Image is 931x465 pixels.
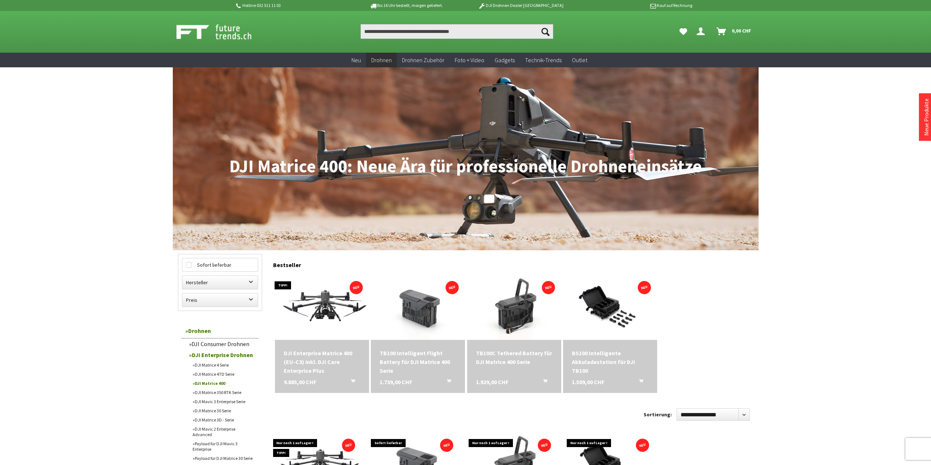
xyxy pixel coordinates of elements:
[178,157,753,176] h1: DJI Matrice 400: Neue Ära für professionelle Drohneneinsätze
[185,349,258,360] a: DJI Enterprise Drohnen
[189,379,258,388] a: DJI Matrice 400
[534,378,552,387] button: In den Warenkorb
[520,53,567,68] a: Technik-Trends
[489,53,520,68] a: Gadgets
[284,349,360,375] a: DJI Enterprise Matrice 400 (EU-C3) inkl. DJI Care Enterprise Plus 9.885,00 CHF In den Warenkorb
[189,360,258,370] a: DJI Matrice 4 Serie
[176,23,268,41] img: Shop Futuretrends - zur Startseite wechseln
[572,349,648,375] a: BS100 Intelligente Akkuladestation für DJI TB100 1.509,00 CHF In den Warenkorb
[182,293,258,307] label: Preis
[284,349,360,375] div: DJI Enterprise Matrice 400 (EU-C3) inkl. DJI Care Enterprise Plus
[567,53,592,68] a: Outlet
[185,338,258,349] a: DJI Consumer Drohnen
[371,56,392,64] span: Drohnen
[470,274,558,340] img: TB100C Tethered Battery für DJI Matrice 400 Serie
[235,1,349,10] p: Hotline 032 511 11 03
[397,53,450,68] a: Drohnen Zubehör
[380,349,456,375] div: TB100 Intelligent Flight Battery für DJI Matrice 400 Serie
[676,24,691,39] a: Meine Favoriten
[182,323,258,338] a: Drohnen
[189,397,258,406] a: DJI Mavic 3 Enterprise Serie
[538,24,553,39] button: Suchen
[732,25,751,37] span: 0,00 CHF
[375,274,462,340] img: TB100 Intelligent Flight Battery für DJI Matrice 400 Serie
[438,378,455,387] button: In den Warenkorb
[342,378,360,387] button: In den Warenkorb
[923,98,930,136] a: Neue Produkte
[346,53,366,68] a: Neu
[644,409,672,420] label: Sortierung:
[189,439,258,454] a: Payload für DJI Mavic 3 Enterprise
[380,378,412,386] span: 1.739,00 CHF
[476,349,552,366] a: TB100C Tethered Battery für DJI Matrice 400 Serie 1.929,00 CHF In den Warenkorb
[275,280,369,333] img: DJI Enterprise Matrice 400 (EU-C3) inkl. DJI Care Enterprise Plus
[572,378,604,386] span: 1.509,00 CHF
[572,349,648,375] div: BS100 Intelligente Akkuladestation für DJI TB100
[455,56,484,64] span: Foto + Video
[351,56,361,64] span: Neu
[476,378,509,386] span: 1.929,00 CHF
[361,24,553,39] input: Produkt, Marke, Kategorie, EAN, Artikelnummer…
[189,388,258,397] a: DJI Matrice 350 RTK Serie
[450,53,489,68] a: Foto + Video
[189,415,258,424] a: DJI Matrice 3D - Serie
[630,378,648,387] button: In den Warenkorb
[572,56,587,64] span: Outlet
[380,349,456,375] a: TB100 Intelligent Flight Battery für DJI Matrice 400 Serie 1.739,00 CHF In den Warenkorb
[463,1,578,10] p: DJI Drohnen Dealer [GEOGRAPHIC_DATA]
[694,24,711,39] a: Dein Konto
[189,406,258,415] a: DJI Matrice 30 Serie
[182,276,258,289] label: Hersteller
[495,56,515,64] span: Gadgets
[402,56,444,64] span: Drohnen Zubehör
[182,258,258,271] label: Sofort lieferbar
[189,454,258,463] a: Payload für DJI Matrice 30 Serie
[566,274,653,340] img: BS100 Intelligente Akkuladestation für DJI TB100
[525,56,562,64] span: Technik-Trends
[366,53,397,68] a: Drohnen
[189,370,258,379] a: DJI Matrice 4TD Serie
[273,254,753,272] div: Bestseller
[476,349,552,366] div: TB100C Tethered Battery für DJI Matrice 400 Serie
[284,378,316,386] span: 9.885,00 CHF
[349,1,463,10] p: Bis 16 Uhr bestellt, morgen geliefert.
[189,424,258,439] a: DJI Mavic 2 Enterprise Advanced
[578,1,692,10] p: Kauf auf Rechnung
[714,24,755,39] a: Warenkorb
